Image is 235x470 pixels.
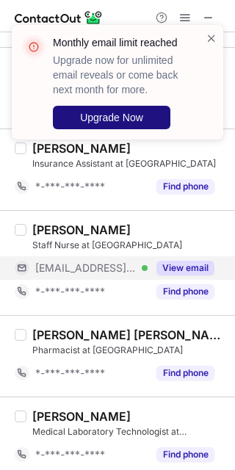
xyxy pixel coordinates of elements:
[32,409,131,424] div: [PERSON_NAME]
[32,223,131,237] div: [PERSON_NAME]
[32,425,226,438] div: Medical Laboratory Technologist at [GEOGRAPHIC_DATA]
[22,35,46,59] img: error
[156,366,214,380] button: Reveal Button
[53,53,188,97] p: Upgrade now for unlimited email reveals or come back next month for more.
[32,344,226,357] div: Pharmacist at [GEOGRAPHIC_DATA]
[80,112,143,123] span: Upgrade Now
[15,9,103,26] img: ContactOut v5.3.10
[156,261,214,275] button: Reveal Button
[35,261,137,275] span: [EMAIL_ADDRESS][DOMAIN_NAME]
[156,447,214,462] button: Reveal Button
[32,239,226,252] div: Staff Nurse at [GEOGRAPHIC_DATA]
[156,179,214,194] button: Reveal Button
[53,106,170,129] button: Upgrade Now
[156,284,214,299] button: Reveal Button
[53,35,188,50] header: Monthly email limit reached
[32,328,226,342] div: [PERSON_NAME] [PERSON_NAME]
